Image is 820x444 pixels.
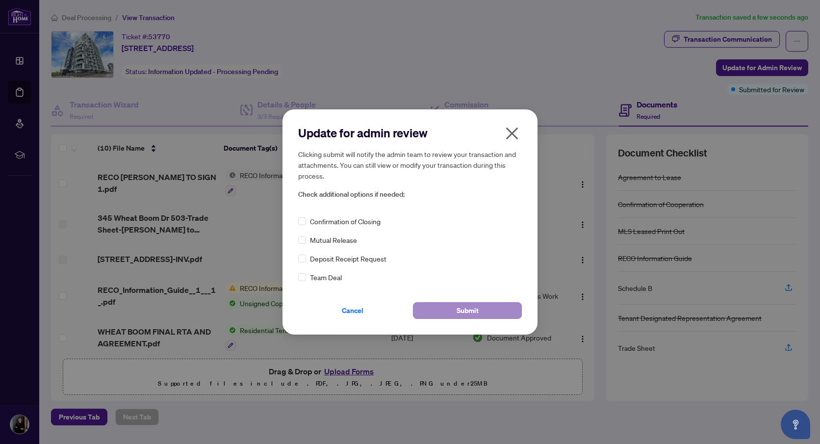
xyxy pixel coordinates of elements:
button: Open asap [781,410,810,439]
span: Submit [457,303,479,318]
span: close [504,126,520,141]
span: Team Deal [310,272,342,283]
button: Submit [413,302,522,319]
button: Cancel [298,302,407,319]
span: Mutual Release [310,235,357,245]
span: Confirmation of Closing [310,216,381,227]
h5: Clicking submit will notify the admin team to review your transaction and attachments. You can st... [298,149,522,181]
h2: Update for admin review [298,125,522,141]
span: Check additional options if needed: [298,189,522,200]
span: Cancel [342,303,363,318]
span: Deposit Receipt Request [310,253,386,264]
